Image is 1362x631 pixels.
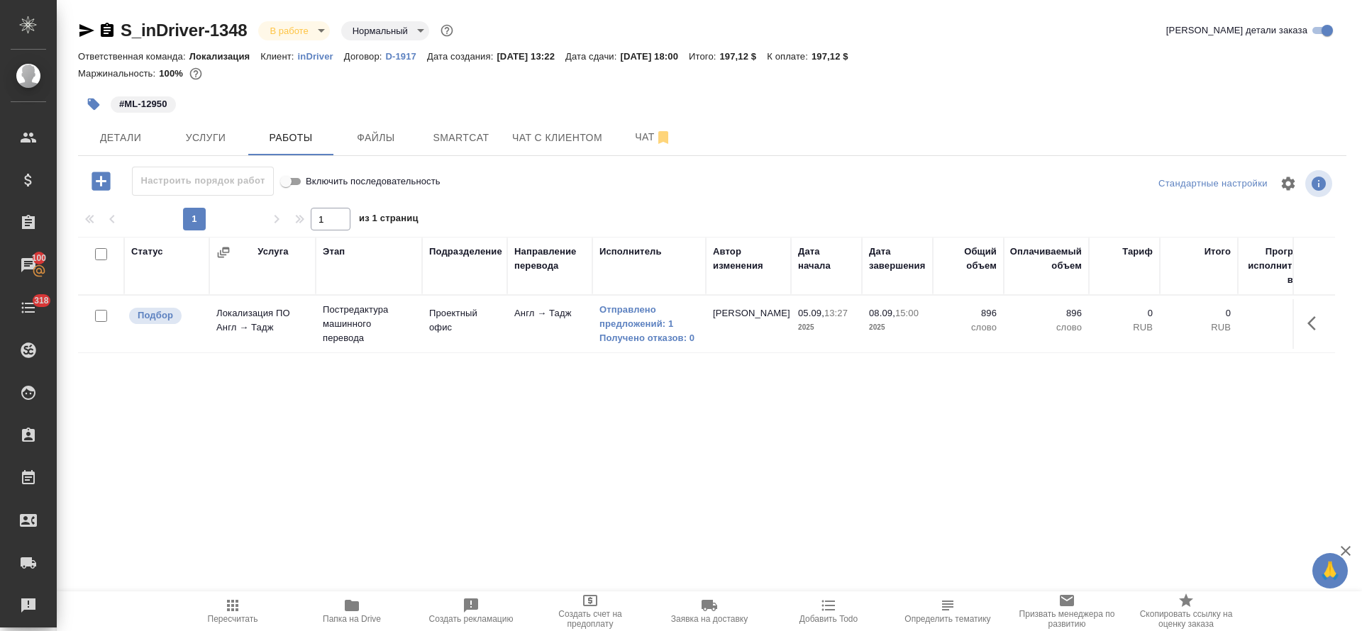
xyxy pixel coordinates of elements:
td: [PERSON_NAME] [706,299,791,349]
td: Англ → Тадж [507,299,592,349]
p: Постредактура машинного перевода [323,303,415,345]
p: 2025 [798,320,855,335]
p: [DATE] 18:00 [620,51,689,62]
span: Работы [257,129,325,147]
div: Прогресс исполнителя в SC [1245,245,1309,287]
a: Получено отказов: 0 [599,331,699,345]
button: Доп статусы указывают на важность/срочность заказа [438,21,456,40]
p: слово [940,320,997,335]
p: Итого: [689,51,719,62]
p: Дата создания: [427,51,497,62]
div: Статус [131,245,163,259]
div: В работе [341,21,429,40]
button: Нормальный [348,25,412,37]
span: Smartcat [427,129,495,147]
td: Локализация ПО Англ → Тадж [209,299,316,349]
p: слово [1011,320,1082,335]
p: inDriver [298,51,344,62]
p: Договор: [344,51,386,62]
div: Можно подбирать исполнителей [128,306,202,325]
div: Автор изменения [713,245,784,273]
button: 🙏 [1312,553,1348,588]
div: Подразделение [429,245,502,259]
button: Чтобы определение сработало, загрузи исходные файлы на странице "файлы" и привяжи проект в SmartCat [888,591,1007,631]
span: из 1 страниц [359,210,419,230]
button: Здесь прячутся важные кнопки [1299,306,1333,340]
a: S_inDriver-1348 [121,21,247,40]
p: #ML-12950 [119,97,167,111]
span: Чат [619,128,687,146]
a: D-1917 [386,50,427,62]
div: Дата завершения [869,245,926,273]
div: Исполнитель [599,245,662,259]
span: [PERSON_NAME] детали заказа [1166,23,1307,38]
p: Клиент: [260,51,297,62]
button: Добавить работу [82,167,121,196]
p: 08.09, [869,308,895,318]
p: RUB [1096,320,1153,335]
p: 05.09, [798,308,824,318]
a: 318 [4,290,53,325]
button: Добавить тэг [78,89,109,120]
p: 896 [1011,306,1082,320]
span: 318 [26,294,57,308]
td: Проектный офис [422,299,507,349]
p: 0 [1167,306,1231,320]
button: Скопировать ссылку [99,22,116,39]
a: inDriver [298,50,344,62]
span: 100 [23,251,55,265]
span: ML-12950 [109,97,177,109]
span: Детали [87,129,155,147]
div: split button [1155,173,1271,195]
div: Итого [1205,245,1231,259]
button: Сгруппировать [216,245,231,259]
div: Оплачиваемый объем [1010,245,1082,273]
div: В работе [258,21,329,40]
p: 197,12 $ [720,51,768,62]
span: 🙏 [1318,556,1342,586]
a: Отправлено предложений: 1 [599,303,699,331]
p: К оплате: [767,51,812,62]
p: 197,12 $ [812,51,859,62]
span: Чат с клиентом [512,129,602,147]
button: В работе [265,25,312,37]
span: Посмотреть информацию [1305,170,1335,197]
p: Локализация [189,51,261,62]
span: Включить последовательность [306,174,441,189]
div: Этап [323,245,345,259]
p: 100% [159,68,187,79]
div: Общий объем [940,245,997,273]
div: Тариф [1122,245,1153,259]
a: 100 [4,247,53,283]
p: Подбор [138,308,173,323]
p: 896 [940,306,997,320]
p: 0 [1096,306,1153,320]
p: [DATE] 13:22 [497,51,565,62]
p: RUB [1167,320,1231,335]
svg: Отписаться [655,129,672,146]
span: Файлы [342,129,410,147]
div: Услуга [258,245,288,259]
span: Услуги [172,129,240,147]
p: D-1917 [386,51,427,62]
p: Ответственная команда: [78,51,189,62]
p: 15:00 [895,308,919,318]
p: Дата сдачи: [565,51,620,62]
span: Настроить таблицу [1271,167,1305,201]
button: Скопировать ссылку для ЯМессенджера [78,22,95,39]
p: 2025 [869,320,926,335]
div: Дата начала [798,245,855,273]
button: 0.00 RUB; [187,65,205,83]
div: Направление перевода [514,245,585,273]
p: 13:27 [824,308,848,318]
p: Маржинальность: [78,68,159,79]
